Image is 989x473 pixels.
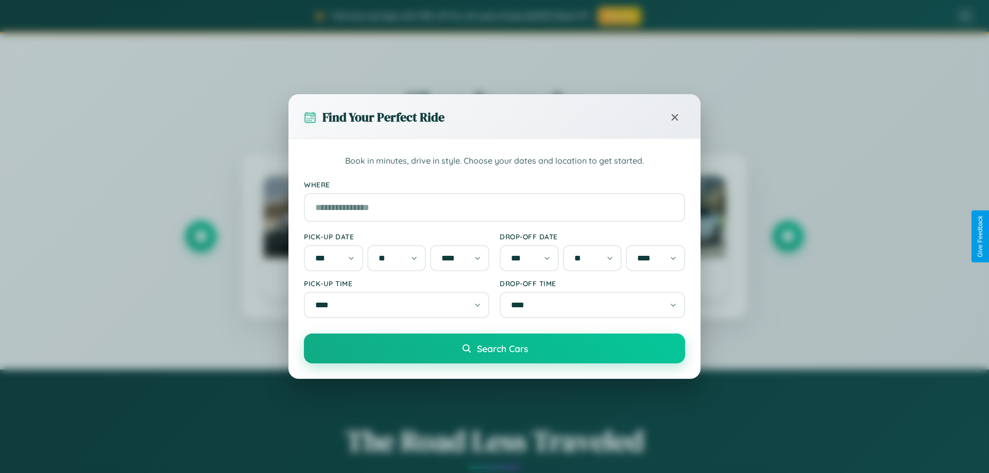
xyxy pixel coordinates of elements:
label: Where [304,180,685,189]
label: Pick-up Time [304,279,489,288]
span: Search Cars [477,343,528,354]
label: Drop-off Date [500,232,685,241]
label: Pick-up Date [304,232,489,241]
h3: Find Your Perfect Ride [322,109,445,126]
label: Drop-off Time [500,279,685,288]
button: Search Cars [304,334,685,363]
p: Book in minutes, drive in style. Choose your dates and location to get started. [304,154,685,168]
